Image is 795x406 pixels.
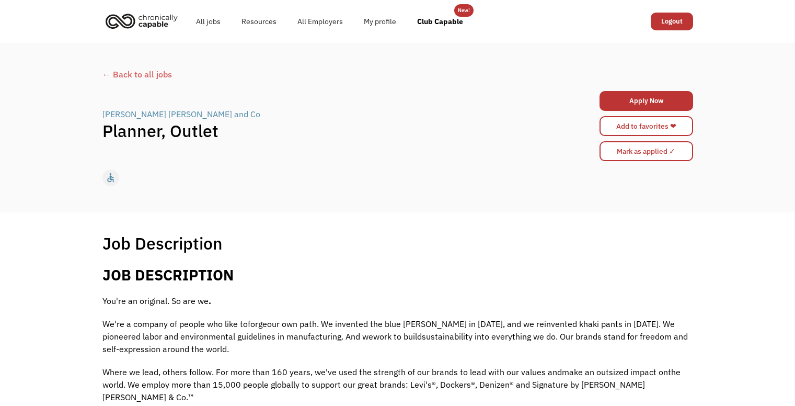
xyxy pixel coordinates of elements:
a: Add to favorites ❤ [600,116,693,136]
a: Club Capable [407,5,474,38]
a: Logout [651,13,693,30]
a: My profile [353,5,407,38]
a: Resources [231,5,287,38]
h1: Planner, Outlet [102,120,546,141]
img: Chronically Capable logo [102,9,181,32]
a: home [102,9,186,32]
span: make an outsized impact on [562,367,668,377]
b: . [209,296,211,306]
div: New! [458,4,470,17]
a: ← Back to all jobs [102,68,693,81]
h1: Job Description [102,233,223,254]
p: Where we lead, others follow. For more than 160 years, we've used the strength of our brands to l... [102,366,693,403]
div: accessible [105,170,116,186]
div: [PERSON_NAME] [PERSON_NAME] and Co [102,108,260,120]
a: Apply Now [600,91,693,111]
a: All jobs [186,5,231,38]
p: You're an original. So are we [102,295,693,307]
a: All Employers [287,5,353,38]
span: forge [248,319,267,329]
b: JOB DESCRIPTION [102,265,234,285]
input: Mark as applied ✓ [600,141,693,161]
a: [PERSON_NAME] [PERSON_NAME] and Co [102,108,263,120]
span: work to build [373,331,422,342]
p: We're a company of people who like to our own path. We invented the blue [PERSON_NAME] in [DATE],... [102,318,693,355]
form: Mark as applied form [600,139,693,164]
